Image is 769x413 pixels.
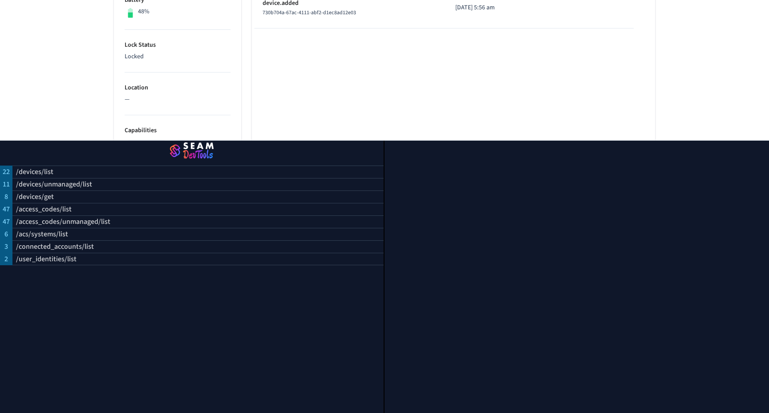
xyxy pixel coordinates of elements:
[4,191,8,202] p: 8
[3,216,10,227] p: 47
[4,254,8,264] p: 2
[16,179,92,190] p: /devices/unmanaged/list
[16,241,94,252] p: /connected_accounts/list
[125,40,231,50] p: Lock Status
[16,229,68,239] p: /acs/systems/list
[125,126,231,135] p: Capabilities
[3,204,10,215] p: 47
[11,139,373,164] img: Seam Logo DevTools
[16,204,72,215] p: /access_codes/list
[16,191,54,202] p: /devices/get
[3,166,10,177] p: 22
[125,83,231,93] p: Location
[125,95,231,104] p: —
[16,166,53,177] p: /devices/list
[138,7,150,16] p: 48%
[16,216,110,227] p: /access_codes/unmanaged/list
[4,229,8,239] p: 6
[125,52,231,61] p: Locked
[16,254,77,264] p: /user_identities/list
[455,3,536,12] p: [DATE] 5:56 am
[3,179,10,190] p: 11
[263,9,356,16] span: 730b704a-67ac-4111-abf2-d1ec8ad12e03
[4,241,8,252] p: 3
